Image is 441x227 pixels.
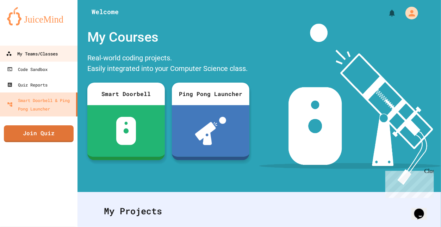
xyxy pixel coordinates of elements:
iframe: chat widget [383,168,434,198]
img: logo-orange.svg [7,7,70,25]
div: My Teams/Classes [6,49,58,58]
div: Chat with us now!Close [3,3,49,45]
img: banner-image-my-projects.png [259,24,441,185]
div: Real-world coding projects. Easily integrated into your Computer Science class. [84,51,253,77]
div: Code Sandbox [7,65,48,73]
div: Smart Doorbell [87,83,165,105]
div: Ping Pong Launcher [172,83,249,105]
a: Join Quiz [4,125,74,142]
img: sdb-white.svg [116,117,136,145]
iframe: chat widget [411,199,434,220]
div: Quiz Reports [7,80,48,89]
div: Smart Doorbell & Ping Pong Launcher [7,96,73,113]
img: ppl-with-ball.png [195,117,226,145]
div: My Notifications [375,7,398,19]
div: My Courses [84,24,253,51]
div: My Projects [97,197,422,225]
div: My Account [398,5,420,21]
